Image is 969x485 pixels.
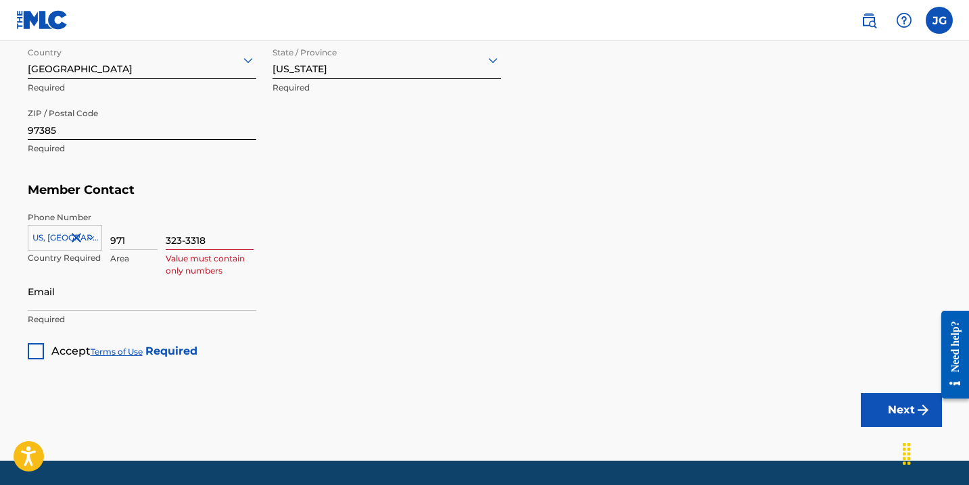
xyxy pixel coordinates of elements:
img: search [861,12,877,28]
iframe: Resource Center [931,301,969,409]
p: Required [28,82,256,94]
img: help [896,12,912,28]
strong: Required [145,344,197,357]
iframe: Chat Widget [901,420,969,485]
p: Country Required [28,252,102,264]
p: Required [28,313,256,326]
p: Area [110,253,158,265]
div: Drag [896,434,918,474]
p: Required [273,82,501,94]
div: [US_STATE] [273,43,501,76]
span: Accept [51,344,91,357]
a: Public Search [855,7,882,34]
div: User Menu [926,7,953,34]
div: [GEOGRAPHIC_DATA] [28,43,256,76]
p: Value must contain only numbers [166,253,254,277]
button: Next [861,393,942,427]
div: Help [891,7,918,34]
p: Required [28,143,256,155]
img: MLC Logo [16,10,68,30]
img: f7272a7cc735f4ea7f67.svg [915,402,931,418]
h5: Member Contact [28,176,942,205]
a: Terms of Use [91,347,143,357]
